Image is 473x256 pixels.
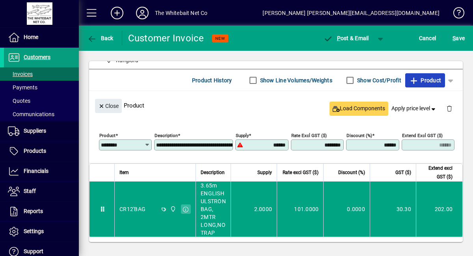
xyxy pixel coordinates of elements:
[79,31,122,45] app-page-header-button: Back
[155,133,178,138] mat-label: Description
[236,133,249,138] mat-label: Supply
[405,73,445,87] button: Product
[388,102,440,116] button: Apply price level
[323,182,370,237] td: 0.0000
[93,102,124,109] app-page-header-button: Close
[24,228,44,234] span: Settings
[447,2,463,27] a: Knowledge Base
[8,84,37,91] span: Payments
[4,94,79,108] a: Quotes
[192,74,232,87] span: Product History
[89,91,463,120] div: Product
[87,35,114,41] span: Back
[4,81,79,94] a: Payments
[189,73,235,87] button: Product History
[201,168,225,177] span: Description
[24,128,46,134] span: Suppliers
[8,111,54,117] span: Communications
[291,133,327,138] mat-label: Rate excl GST ($)
[346,133,372,138] mat-label: Discount (%)
[24,34,38,40] span: Home
[330,102,388,116] button: Load Components
[95,99,122,113] button: Close
[417,31,438,45] button: Cancel
[201,182,226,237] span: 3.65m ENGLISH ULSTRON BAG, 2MTR LONG,NO TRAP
[215,36,225,41] span: NEW
[4,121,79,141] a: Suppliers
[402,133,443,138] mat-label: Extend excl GST ($)
[8,98,30,104] span: Quotes
[4,182,79,201] a: Staff
[356,76,401,84] label: Show Cost/Profit
[419,32,436,45] span: Cancel
[323,35,369,41] span: ost & Email
[98,100,119,113] span: Close
[24,208,43,214] span: Reports
[4,108,79,121] a: Communications
[4,202,79,221] a: Reports
[453,32,465,45] span: ave
[8,71,33,77] span: Invoices
[283,168,318,177] span: Rate excl GST ($)
[259,76,332,84] label: Show Line Volumes/Weights
[440,105,459,112] app-page-header-button: Delete
[451,31,467,45] button: Save
[119,168,129,177] span: Item
[99,133,115,138] mat-label: Product
[4,222,79,241] a: Settings
[263,7,439,19] div: [PERSON_NAME] [PERSON_NAME][EMAIL_ADDRESS][DOMAIN_NAME]
[168,205,177,213] span: Rangiora
[24,188,36,194] span: Staff
[130,6,155,20] button: Profile
[395,168,411,177] span: GST ($)
[338,168,365,177] span: Discount (%)
[440,99,459,118] button: Delete
[333,104,385,113] span: Load Components
[4,141,79,161] a: Products
[4,67,79,81] a: Invoices
[370,182,416,237] td: 30.30
[4,161,79,181] a: Financials
[453,35,456,41] span: S
[4,28,79,47] a: Home
[337,35,341,41] span: P
[24,168,48,174] span: Financials
[155,7,208,19] div: The Whitebait Net Co
[24,248,43,254] span: Support
[85,31,115,45] button: Back
[128,32,204,45] div: Customer Invoice
[119,205,145,213] div: CR12'BAG
[416,182,462,237] td: 202.00
[282,205,318,213] div: 101.0000
[24,148,46,154] span: Products
[24,54,50,60] span: Customers
[421,164,453,181] span: Extend excl GST ($)
[104,6,130,20] button: Add
[391,104,437,113] span: Apply price level
[319,31,373,45] button: Post & Email
[409,74,441,87] span: Product
[254,205,272,213] span: 2.0000
[257,168,272,177] span: Supply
